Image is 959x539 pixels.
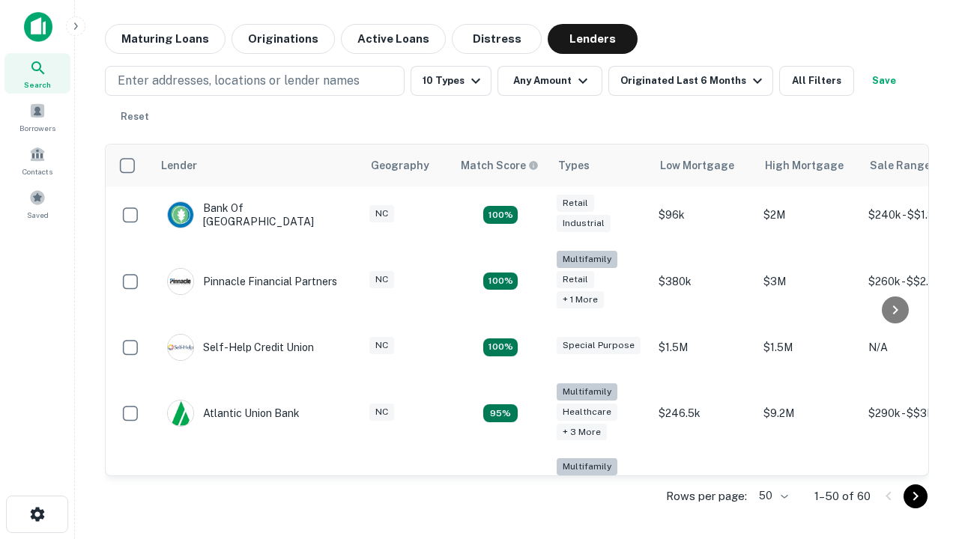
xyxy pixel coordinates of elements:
button: All Filters [779,66,854,96]
div: Capitalize uses an advanced AI algorithm to match your search with the best lender. The match sco... [461,157,539,174]
div: Industrial [557,215,611,232]
th: Capitalize uses an advanced AI algorithm to match your search with the best lender. The match sco... [452,144,549,186]
div: Self-help Credit Union [167,334,314,361]
iframe: Chat Widget [884,419,959,491]
div: Special Purpose [557,337,641,354]
div: Sale Range [870,156,931,174]
button: Originations [232,24,335,54]
img: capitalize-icon.png [24,12,52,42]
div: + 3 more [557,424,607,441]
div: 50 [753,485,790,507]
button: Maturing Loans [105,24,226,54]
a: Contacts [4,140,70,180]
div: Matching Properties: 17, hasApolloMatch: undefined [483,272,518,290]
div: Retail [557,271,594,288]
div: Matching Properties: 15, hasApolloMatch: undefined [483,206,518,224]
span: Borrowers [19,122,55,134]
div: Types [558,156,590,174]
div: NC [369,337,394,354]
div: Originated Last 6 Months [620,72,766,90]
h6: Match Score [461,157,536,174]
div: Lender [161,156,197,174]
button: Originated Last 6 Months [608,66,773,96]
div: Atlantic Union Bank [167,400,300,427]
button: Lenders [548,24,638,54]
td: $9.2M [756,376,861,451]
th: Low Mortgage [651,144,756,186]
span: Search [24,79,51,91]
td: $3.2M [756,451,861,526]
div: Geography [371,156,429,174]
div: Bank Of [GEOGRAPHIC_DATA] [167,201,347,228]
td: $96k [651,186,756,243]
img: picture [168,269,193,294]
div: The Fidelity Bank [167,475,288,502]
button: 10 Types [411,66,491,96]
div: Matching Properties: 9, hasApolloMatch: undefined [483,404,518,422]
div: NC [369,205,394,222]
a: Search [4,53,70,94]
div: NC [369,271,394,288]
p: 1–50 of 60 [814,487,871,505]
td: $246k [651,451,756,526]
a: Saved [4,183,70,224]
button: Any Amount [497,66,602,96]
div: + 1 more [557,291,604,308]
div: Low Mortgage [660,156,734,174]
img: picture [168,202,193,228]
div: Multifamily [557,458,617,475]
div: Matching Properties: 11, hasApolloMatch: undefined [483,338,518,356]
img: picture [168,401,193,426]
button: Distress [452,24,542,54]
th: Geography [362,144,452,186]
span: Saved [27,209,49,221]
td: $2M [756,186,861,243]
p: Rows per page: [666,487,747,505]
td: $246.5k [651,376,756,451]
td: $3M [756,243,861,319]
button: Reset [111,102,159,132]
div: Pinnacle Financial Partners [167,268,337,295]
button: Save your search to get updates of matches that match your search criteria. [860,66,908,96]
div: Multifamily [557,251,617,268]
td: $1.5M [651,319,756,376]
a: Borrowers [4,97,70,137]
span: Contacts [22,165,52,177]
img: picture [168,335,193,360]
button: Active Loans [341,24,446,54]
button: Enter addresses, locations or lender names [105,66,405,96]
th: Types [549,144,651,186]
p: Enter addresses, locations or lender names [118,72,360,90]
div: Healthcare [557,404,617,421]
div: Retail [557,195,594,212]
button: Go to next page [904,484,928,508]
td: $1.5M [756,319,861,376]
div: Multifamily [557,383,617,401]
div: NC [369,404,394,421]
div: High Mortgage [765,156,844,174]
th: Lender [152,144,362,186]
th: High Mortgage [756,144,861,186]
td: $380k [651,243,756,319]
